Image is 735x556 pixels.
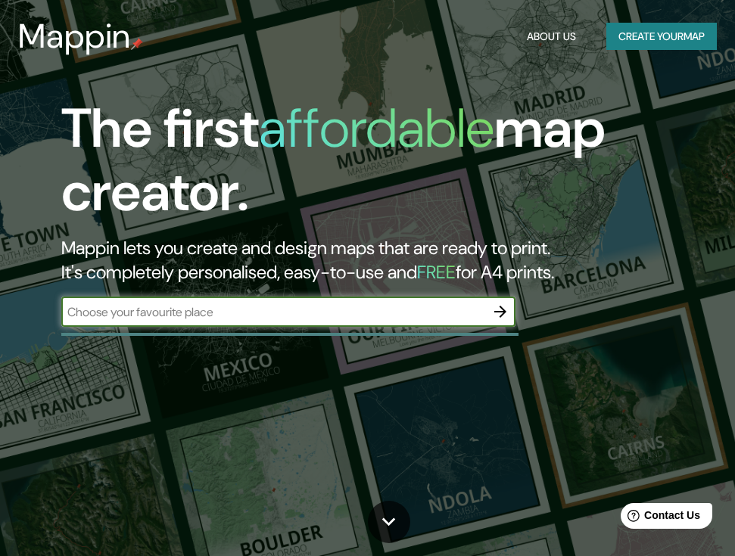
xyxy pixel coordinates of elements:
input: Choose your favourite place [61,303,485,321]
h3: Mappin [18,17,131,56]
h2: Mappin lets you create and design maps that are ready to print. It's completely personalised, eas... [61,236,649,284]
img: mappin-pin [131,38,143,50]
button: Create yourmap [606,23,717,51]
h1: The first map creator. [61,97,649,236]
iframe: Help widget launcher [600,497,718,539]
h1: affordable [259,93,494,163]
button: About Us [521,23,582,51]
h5: FREE [417,260,456,284]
